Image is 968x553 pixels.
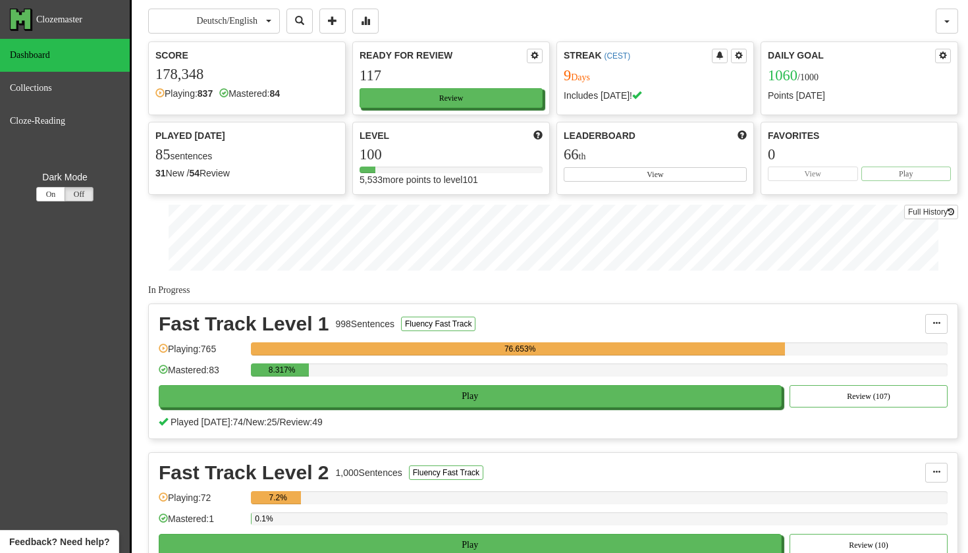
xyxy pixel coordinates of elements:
[564,49,712,62] div: Streak
[148,284,958,297] p: In Progress
[36,13,122,26] div: Clozemaster
[243,417,246,427] span: /
[377,9,403,34] button: Add sentence to collection
[159,314,329,334] div: Fast Track Level 1
[36,187,65,201] button: On
[401,317,475,331] button: Fluency Fast Track
[155,169,166,179] strong: 31
[360,67,543,84] div: 117
[360,88,543,108] button: Review
[155,145,180,163] span: 85
[155,146,338,163] div: sentences
[738,129,747,142] span: This week in points, UTC
[279,417,322,427] span: Review: 49
[904,205,958,219] a: Full History
[768,89,951,102] div: Points [DATE]
[768,72,857,83] span: / 1000
[790,385,948,408] button: Review (107)
[155,129,225,142] span: Played [DATE]
[861,167,952,181] button: Play
[336,317,395,330] div: 998 Sentences
[768,66,818,84] span: 1060
[159,385,782,408] button: Play
[533,129,543,142] span: Score more points to level up
[564,89,747,102] div: Includes [DATE]!
[768,129,951,142] div: Favorites
[155,87,213,100] div: Playing:
[360,49,527,62] div: Ready for Review
[159,491,244,513] div: Playing: 72
[336,466,402,479] div: 1,000 Sentences
[255,491,301,504] div: 7.2%
[171,417,243,427] span: Played [DATE]: 74
[564,145,589,163] span: 66
[360,146,543,163] div: 100
[409,465,483,480] button: Fluency Fast Track
[768,146,951,163] div: 0
[255,363,309,377] div: 8.317%
[564,129,635,142] span: Leaderboard
[564,67,747,84] div: Day s
[768,167,858,181] button: View
[159,463,329,483] div: Fast Track Level 2
[9,535,109,548] span: Open feedback widget
[155,49,338,62] div: Score
[65,187,94,201] button: Off
[159,512,244,534] div: Mastered: 1
[564,146,747,163] div: th
[255,342,785,355] div: 76.653%
[269,88,280,99] strong: 84
[155,167,338,180] div: New / Review
[148,9,337,34] button: Deutsch/English
[768,49,935,63] div: Daily Goal
[155,66,338,82] div: 178,348
[564,167,747,182] button: View
[219,87,280,100] div: Mastered:
[410,9,436,34] button: More stats
[360,129,389,142] span: Level
[246,417,277,427] span: New: 25
[564,66,576,84] span: 9
[277,417,280,427] span: /
[189,169,200,179] strong: 54
[159,363,244,385] div: Mastered: 83
[159,342,244,364] div: Playing: 765
[10,171,120,184] div: Dark Mode
[360,173,543,186] div: 5,533 more points to level 101
[198,88,213,99] strong: 837
[197,15,315,26] span: Deutsch / English
[344,9,370,34] button: Search sentences
[604,51,630,61] a: (CEST)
